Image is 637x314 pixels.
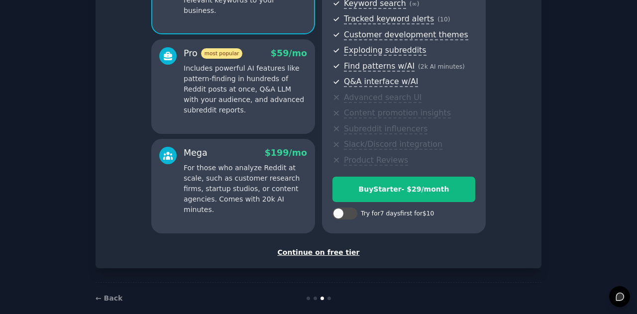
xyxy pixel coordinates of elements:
[344,30,468,40] span: Customer development themes
[184,163,307,215] p: For those who analyze Reddit at scale, such as customer research firms, startup studios, or conte...
[418,63,465,70] span: ( 2k AI minutes )
[184,147,208,159] div: Mega
[344,45,426,56] span: Exploding subreddits
[265,148,307,158] span: $ 199 /mo
[344,61,415,72] span: Find patterns w/AI
[184,47,242,60] div: Pro
[201,48,243,59] span: most popular
[96,294,122,302] a: ← Back
[344,77,418,87] span: Q&A interface w/AI
[344,124,427,134] span: Subreddit influencers
[332,177,475,202] button: BuyStarter- $29/month
[344,108,451,118] span: Content promotion insights
[410,0,420,7] span: ( ∞ )
[361,209,434,218] div: Try for 7 days first for $10
[106,247,531,258] div: Continue on free tier
[184,63,307,115] p: Includes powerful AI features like pattern-finding in hundreds of Reddit posts at once, Q&A LLM w...
[344,93,422,103] span: Advanced search UI
[437,16,450,23] span: ( 10 )
[344,155,408,166] span: Product Reviews
[333,184,475,195] div: Buy Starter - $ 29 /month
[344,139,442,150] span: Slack/Discord integration
[271,48,307,58] span: $ 59 /mo
[344,14,434,24] span: Tracked keyword alerts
